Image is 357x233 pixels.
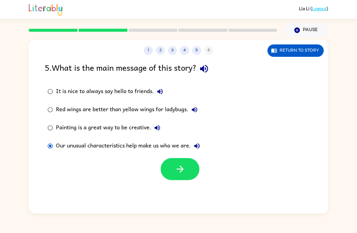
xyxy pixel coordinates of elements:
[299,5,310,11] span: Lia Li
[191,140,203,152] button: Our unusual characteristics help make us who we are.
[29,2,62,16] img: Literably
[56,140,203,152] div: Our unusual characteristics help make us who we are.
[168,46,177,55] button: 3
[45,61,312,76] div: 5 . What is the main message of this story?
[151,122,163,134] button: Painting is a great way to be creative.
[56,122,163,134] div: Painting is a great way to be creative.
[284,23,328,37] button: Pause
[192,46,201,55] button: 5
[188,104,201,116] button: Red wings are better than yellow wings for ladybugs.
[154,86,166,98] button: It is nice to always say hello to friends.
[144,46,153,55] button: 1
[299,5,328,11] div: ( )
[267,44,324,57] button: Return to story
[56,86,166,98] div: It is nice to always say hello to friends.
[56,104,201,116] div: Red wings are better than yellow wings for ladybugs.
[156,46,165,55] button: 2
[180,46,189,55] button: 4
[312,5,327,11] a: Logout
